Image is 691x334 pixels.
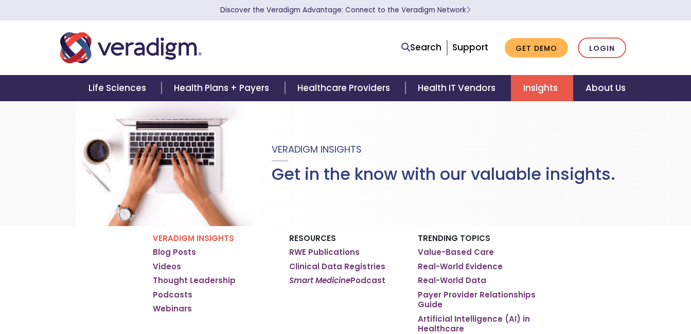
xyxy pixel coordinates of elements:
a: Artificial Intelligence (AI) in Healthcare [418,314,539,334]
h1: Get in the know with our valuable insights. [272,164,615,184]
a: Podcasts [153,290,192,300]
a: Support [452,41,488,53]
a: Health IT Vendors [405,75,511,101]
a: Login [578,38,626,59]
a: Blog Posts [153,247,196,257]
img: Veradigm logo [60,31,202,65]
a: Smart MedicinePodcast [289,275,385,286]
a: About Us [573,75,638,101]
a: Payer Provider Relationships Guide [418,290,539,310]
a: RWE Publications [289,247,360,257]
a: Insights [511,75,573,101]
a: Clinical Data Registries [289,262,385,272]
a: Real-World Evidence [418,262,503,272]
em: Smart Medicine [289,275,350,286]
a: Healthcare Providers [285,75,405,101]
a: Value-Based Care [418,247,494,257]
span: Veradigm Insights [272,143,362,156]
a: Search [401,41,441,54]
a: Videos [153,262,181,272]
a: Health Plans + Payers [162,75,285,101]
a: Discover the Veradigm Advantage: Connect to the Veradigm NetworkLearn More [220,5,471,15]
a: Life Sciences [76,75,162,101]
a: Thought Leadership [153,275,236,286]
a: Real-World Data [418,275,486,286]
a: Get Demo [505,38,568,58]
a: Webinars [153,304,192,314]
span: Learn More [466,5,471,15]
